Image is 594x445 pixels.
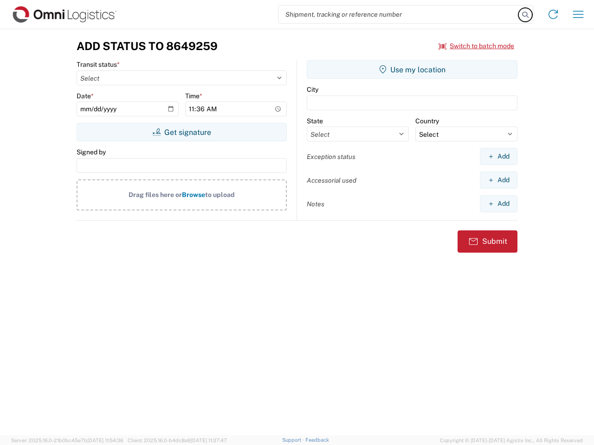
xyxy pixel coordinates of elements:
[307,200,324,208] label: Notes
[191,438,227,443] span: [DATE] 11:37:47
[307,153,355,161] label: Exception status
[129,191,182,198] span: Drag files here or
[415,117,439,125] label: Country
[480,172,517,189] button: Add
[458,230,517,253] button: Submit
[11,438,123,443] span: Server: 2025.16.0-21b0bc45e7b
[77,92,94,100] label: Date
[307,85,318,94] label: City
[77,148,106,156] label: Signed by
[440,436,583,445] span: Copyright © [DATE]-[DATE] Agistix Inc., All Rights Reserved
[77,60,120,69] label: Transit status
[205,191,235,198] span: to upload
[305,437,329,443] a: Feedback
[480,148,517,165] button: Add
[307,117,323,125] label: State
[128,438,227,443] span: Client: 2025.16.0-b4dc8a9
[307,176,356,184] label: Accessorial used
[77,39,218,53] h3: Add Status to 8649259
[282,437,305,443] a: Support
[87,438,123,443] span: [DATE] 11:54:36
[77,123,287,141] button: Get signature
[480,195,517,212] button: Add
[439,38,514,54] button: Switch to batch mode
[307,60,517,79] button: Use my location
[185,92,202,100] label: Time
[278,6,519,23] input: Shipment, tracking or reference number
[182,191,205,198] span: Browse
